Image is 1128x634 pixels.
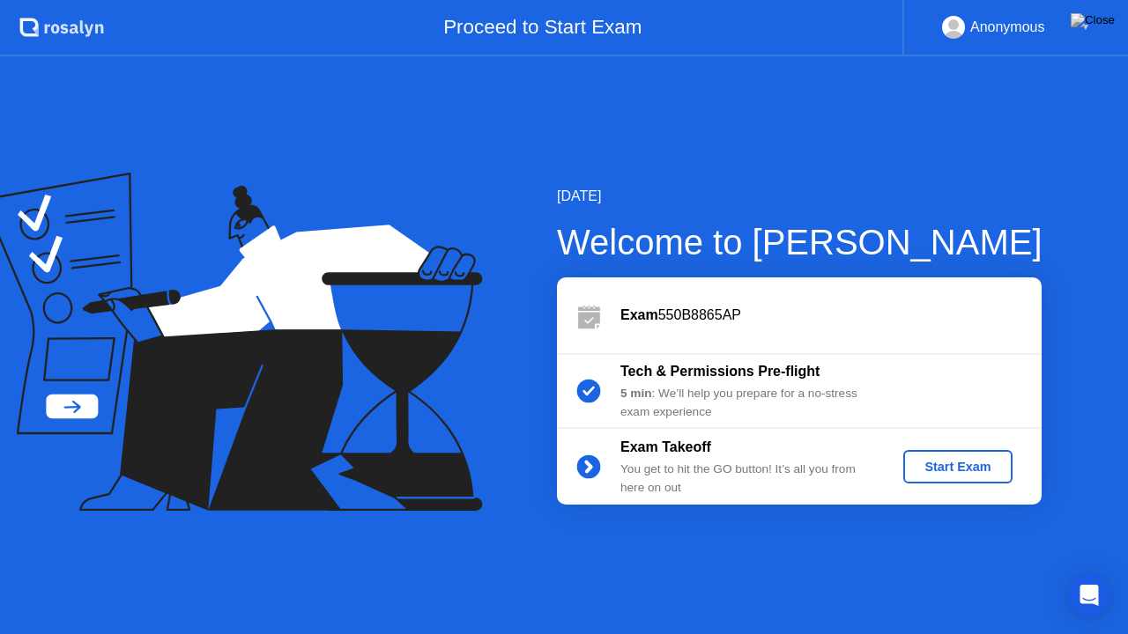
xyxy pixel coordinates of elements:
[620,461,874,497] div: You get to hit the GO button! It’s all you from here on out
[620,305,1042,326] div: 550B8865AP
[620,364,820,379] b: Tech & Permissions Pre-flight
[620,439,711,454] b: Exam Takeoff
[970,16,1045,39] div: Anonymous
[903,450,1012,483] button: Start Exam
[620,307,658,322] b: Exam
[1071,13,1115,27] img: Close
[557,186,1043,207] div: [DATE]
[620,385,874,421] div: : We’ll help you prepare for a no-stress exam experience
[1068,574,1110,616] div: Open Intercom Messenger
[557,216,1043,269] div: Welcome to [PERSON_NAME]
[620,387,652,400] b: 5 min
[910,460,1005,474] div: Start Exam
